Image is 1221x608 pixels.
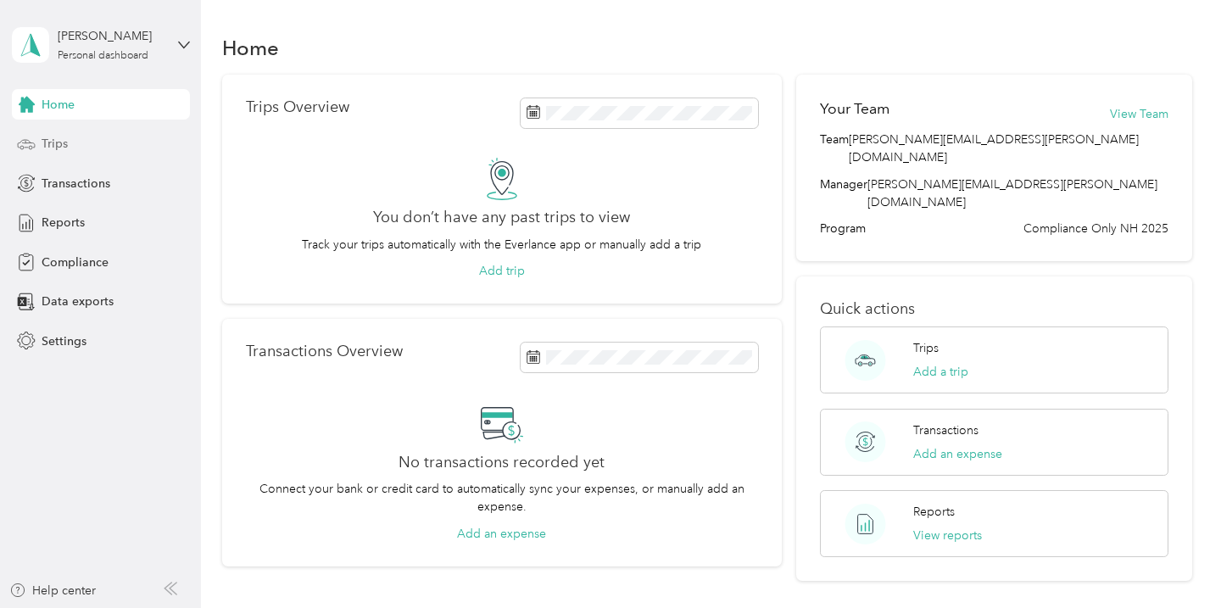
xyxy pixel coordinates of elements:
span: Manager [820,176,867,211]
button: Add a trip [913,363,968,381]
h2: You don’t have any past trips to view [373,209,630,226]
span: Team [820,131,849,166]
span: [PERSON_NAME][EMAIL_ADDRESS][PERSON_NAME][DOMAIN_NAME] [867,177,1157,209]
h2: No transactions recorded yet [399,454,605,471]
h1: Home [222,39,279,57]
p: Transactions Overview [246,343,403,360]
span: Data exports [42,293,114,310]
button: Help center [9,582,96,600]
iframe: Everlance-gr Chat Button Frame [1126,513,1221,608]
p: Track your trips automatically with the Everlance app or manually add a trip [302,236,701,254]
div: [PERSON_NAME] [58,27,164,45]
p: Trips [913,339,939,357]
p: Transactions [913,421,978,439]
span: Settings [42,332,86,350]
span: Compliance Only NH 2025 [1023,220,1168,237]
p: Connect your bank or credit card to automatically sync your expenses, or manually add an expense. [246,480,758,516]
button: View Team [1110,105,1168,123]
span: Transactions [42,175,110,192]
span: Trips [42,135,68,153]
button: Add trip [479,262,525,280]
span: Program [820,220,866,237]
span: Home [42,96,75,114]
p: Quick actions [820,300,1168,318]
div: Personal dashboard [58,51,148,61]
span: Reports [42,214,85,231]
p: Reports [913,503,955,521]
button: View reports [913,527,982,544]
button: Add an expense [457,525,546,543]
span: Compliance [42,254,109,271]
p: Trips Overview [246,98,349,116]
button: Add an expense [913,445,1002,463]
span: [PERSON_NAME][EMAIL_ADDRESS][PERSON_NAME][DOMAIN_NAME] [849,131,1168,166]
h2: Your Team [820,98,889,120]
